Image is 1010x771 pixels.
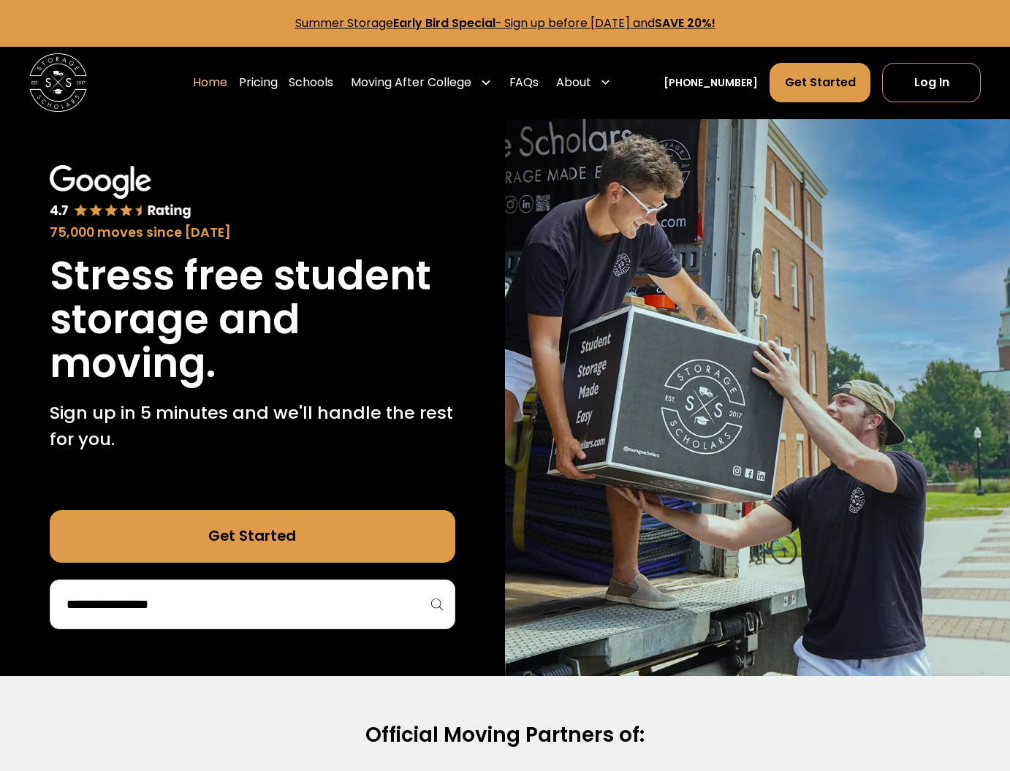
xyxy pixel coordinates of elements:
[351,74,471,91] div: Moving After College
[882,63,981,102] a: Log In
[50,400,456,452] p: Sign up in 5 minutes and we'll handle the rest for you.
[505,119,1010,676] img: Storage Scholars makes moving and storage easy.
[50,254,456,385] h1: Stress free student storage and moving.
[193,62,227,103] a: Home
[50,165,192,219] img: Google 4.7 star rating
[50,510,456,562] a: Get Started
[239,62,278,103] a: Pricing
[50,223,456,243] div: 75,000 moves since [DATE]
[393,15,495,31] strong: Early Bird Special
[50,722,960,748] h2: Official Moving Partners of:
[345,62,498,103] div: Moving After College
[550,62,618,103] div: About
[295,15,715,31] a: Summer StorageEarly Bird Special- Sign up before [DATE] andSAVE 20%!
[289,62,333,103] a: Schools
[655,15,715,31] strong: SAVE 20%!
[770,63,871,102] a: Get Started
[664,75,758,91] a: [PHONE_NUMBER]
[29,53,87,111] img: Storage Scholars main logo
[556,74,591,91] div: About
[509,62,539,103] a: FAQs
